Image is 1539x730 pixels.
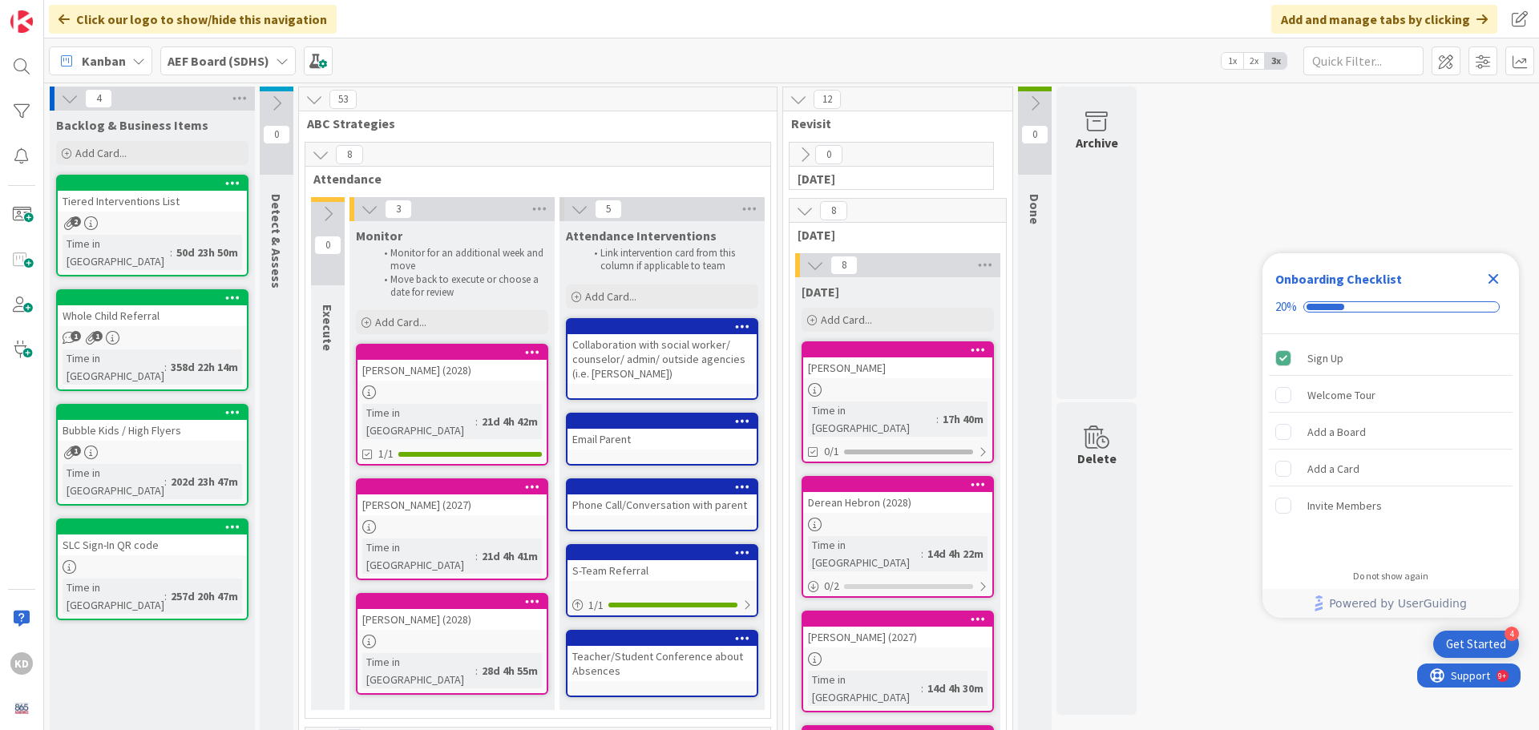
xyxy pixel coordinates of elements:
[56,404,248,506] a: Bubble Kids / High FlyersTime in [GEOGRAPHIC_DATA]:202d 23h 47m
[1271,5,1497,34] div: Add and manage tabs by clicking
[1269,488,1513,523] div: Invite Members is incomplete.
[814,90,841,109] span: 12
[803,478,992,513] div: Derean Hebron (2028)
[791,115,992,131] span: Revisit
[1076,133,1118,152] div: Archive
[1275,300,1297,314] div: 20%
[475,547,478,565] span: :
[375,273,546,300] li: Move back to execute or choose a date for review
[585,289,636,304] span: Add Card...
[808,536,921,571] div: Time in [GEOGRAPHIC_DATA]
[475,662,478,680] span: :
[356,228,402,244] span: Monitor
[802,476,994,598] a: Derean Hebron (2028)Time in [GEOGRAPHIC_DATA]:14d 4h 22m0/2
[568,414,757,450] div: Email Parent
[63,349,164,385] div: Time in [GEOGRAPHIC_DATA]
[803,612,992,647] div: [PERSON_NAME] (2027)
[329,90,357,109] span: 53
[357,595,547,630] div: [PERSON_NAME] (2028)
[167,587,242,605] div: 257d 20h 47m
[375,247,546,273] li: Monitor for an additional week and move
[63,235,170,270] div: Time in [GEOGRAPHIC_DATA]
[1275,300,1506,314] div: Checklist progress: 20%
[167,473,242,490] div: 202d 23h 47m
[1265,53,1287,69] span: 3x
[58,291,247,326] div: Whole Child Referral
[830,256,858,275] span: 8
[568,646,757,681] div: Teacher/Student Conference about Absences
[356,478,548,580] a: [PERSON_NAME] (2027)Time in [GEOGRAPHIC_DATA]:21d 4h 41m
[63,464,164,499] div: Time in [GEOGRAPHIC_DATA]
[803,576,992,596] div: 0/2
[362,538,475,574] div: Time in [GEOGRAPHIC_DATA]
[939,410,988,428] div: 17h 40m
[568,429,757,450] div: Email Parent
[568,480,757,515] div: Phone Call/Conversation with parent
[56,117,208,133] span: Backlog & Business Items
[314,236,341,255] span: 0
[1262,589,1519,618] div: Footer
[478,413,542,430] div: 21d 4h 42m
[568,334,757,384] div: Collaboration with social worker/ counselor/ admin/ outside agencies (i.e. [PERSON_NAME])
[167,358,242,376] div: 358d 22h 14m
[802,611,994,712] a: [PERSON_NAME] (2027)Time in [GEOGRAPHIC_DATA]:14d 4h 30m
[568,595,757,615] div: 1/1
[172,244,242,261] div: 50d 23h 50m
[164,473,167,490] span: :
[1446,636,1506,652] div: Get Started
[923,545,988,563] div: 14d 4h 22m
[58,420,247,441] div: Bubble Kids / High Flyers
[71,216,81,227] span: 2
[356,344,548,466] a: [PERSON_NAME] (2028)Time in [GEOGRAPHIC_DATA]:21d 4h 42m1/1
[58,405,247,441] div: Bubble Kids / High Flyers
[164,358,167,376] span: :
[1270,589,1511,618] a: Powered by UserGuiding
[10,652,33,675] div: KD
[362,653,475,688] div: Time in [GEOGRAPHIC_DATA]
[378,446,394,462] span: 1/1
[164,587,167,605] span: :
[478,662,542,680] div: 28d 4h 55m
[71,446,81,456] span: 1
[585,247,756,273] li: Link intervention card from this column if applicable to team
[803,343,992,378] div: [PERSON_NAME]
[263,125,290,144] span: 0
[1262,334,1519,559] div: Checklist items
[568,560,757,581] div: S-Team Referral
[356,593,548,695] a: [PERSON_NAME] (2028)Time in [GEOGRAPHIC_DATA]:28d 4h 55m
[568,546,757,581] div: S-Team Referral
[313,171,750,187] span: Attendance
[1329,594,1467,613] span: Powered by UserGuiding
[566,228,717,244] span: Attendance Interventions
[320,305,336,351] span: Execute
[336,145,363,164] span: 8
[10,697,33,720] img: avatar
[34,2,73,22] span: Support
[566,478,758,531] a: Phone Call/Conversation with parent
[568,320,757,384] div: Collaboration with social worker/ counselor/ admin/ outside agencies (i.e. [PERSON_NAME])
[56,175,248,276] a: Tiered Interventions ListTime in [GEOGRAPHIC_DATA]:50d 23h 50m
[85,89,112,108] span: 4
[56,289,248,391] a: Whole Child ReferralTime in [GEOGRAPHIC_DATA]:358d 22h 14m
[566,318,758,400] a: Collaboration with social worker/ counselor/ admin/ outside agencies (i.e. [PERSON_NAME])
[566,630,758,697] a: Teacher/Student Conference about Absences
[58,534,247,555] div: SLC Sign-In QR code
[58,191,247,212] div: Tiered Interventions List
[56,518,248,620] a: SLC Sign-In QR codeTime in [GEOGRAPHIC_DATA]:257d 20h 47m
[820,201,847,220] span: 8
[824,443,839,460] span: 0/1
[936,410,939,428] span: :
[1433,631,1519,658] div: Open Get Started checklist, remaining modules: 4
[170,244,172,261] span: :
[595,200,622,219] span: 5
[362,404,475,439] div: Time in [GEOGRAPHIC_DATA]
[58,176,247,212] div: Tiered Interventions List
[475,413,478,430] span: :
[82,51,126,71] span: Kanban
[357,609,547,630] div: [PERSON_NAME] (2028)
[1021,125,1048,144] span: 0
[568,631,757,681] div: Teacher/Student Conference about Absences
[1269,414,1513,450] div: Add a Board is incomplete.
[357,480,547,515] div: [PERSON_NAME] (2027)
[815,145,842,164] span: 0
